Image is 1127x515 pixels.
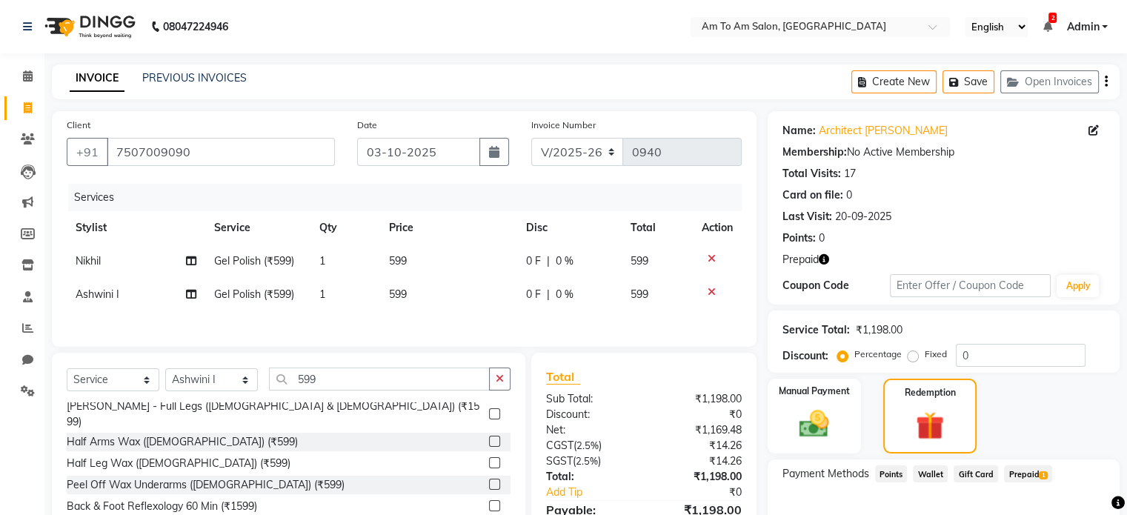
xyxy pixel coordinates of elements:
span: 1 [319,288,325,301]
div: Net: [535,422,644,438]
span: Points [875,465,908,482]
span: Admin [1066,19,1099,35]
span: 2.5% [576,439,599,451]
div: ₹1,198.00 [644,469,753,485]
span: 0 F [526,253,541,269]
div: Service Total: [782,322,850,338]
div: ( ) [535,438,644,453]
div: Half Arms Wax ([DEMOGRAPHIC_DATA]) (₹599) [67,434,298,450]
button: Save [943,70,994,93]
div: Half Leg Wax ([DEMOGRAPHIC_DATA]) (₹599) [67,456,290,471]
span: 1 [1039,471,1047,480]
span: Ashwini I [76,288,119,301]
a: Add Tip [535,485,662,500]
div: Last Visit: [782,209,832,225]
span: 2.5% [576,455,598,467]
div: Total: [535,469,644,485]
div: No Active Membership [782,144,1105,160]
span: Total [546,369,580,385]
div: ₹14.26 [644,453,753,469]
div: Coupon Code [782,278,890,293]
span: 0 F [526,287,541,302]
label: Percentage [854,348,902,361]
label: Redemption [905,386,956,399]
div: ₹0 [644,407,753,422]
a: PREVIOUS INVOICES [142,71,247,84]
div: ₹14.26 [644,438,753,453]
a: 2 [1043,20,1051,33]
img: _gift.svg [907,408,953,443]
div: Back & Foot Reflexology 60 Min (₹1599) [67,499,257,514]
div: Name: [782,123,816,139]
span: Wallet [913,465,948,482]
div: ₹1,169.48 [644,422,753,438]
span: 0 % [556,253,574,269]
span: Prepaid [782,252,819,268]
span: 599 [389,254,407,268]
div: Discount: [535,407,644,422]
label: Invoice Number [531,119,596,132]
th: Action [693,211,742,245]
span: Payment Methods [782,466,869,482]
label: Client [67,119,90,132]
span: | [547,253,550,269]
span: 599 [389,288,407,301]
div: 20-09-2025 [835,209,891,225]
img: _cash.svg [790,407,838,441]
div: [PERSON_NAME] - Full Legs ([DEMOGRAPHIC_DATA] & [DEMOGRAPHIC_DATA]) (₹1599) [67,399,483,430]
span: Nikhil [76,254,101,268]
span: 599 [631,288,648,301]
div: Services [68,184,753,211]
span: 1 [319,254,325,268]
div: ₹1,198.00 [856,322,902,338]
div: Sub Total: [535,391,644,407]
span: Gel Polish (₹599) [214,288,294,301]
b: 08047224946 [163,6,228,47]
div: Discount: [782,348,828,364]
div: ₹0 [662,485,752,500]
span: 599 [631,254,648,268]
div: ( ) [535,453,644,469]
span: 2 [1048,13,1057,23]
a: Architect [PERSON_NAME] [819,123,948,139]
div: Peel Off Wax Underarms ([DEMOGRAPHIC_DATA]) (₹599) [67,477,345,493]
img: logo [38,6,139,47]
div: 0 [846,187,852,203]
div: Membership: [782,144,847,160]
th: Disc [517,211,622,245]
th: Qty [310,211,381,245]
div: 17 [844,166,856,182]
button: Open Invoices [1000,70,1099,93]
span: SGST [546,454,573,468]
div: ₹1,198.00 [644,391,753,407]
span: Gift Card [954,465,998,482]
input: Search by Name/Mobile/Email/Code [107,138,335,166]
th: Total [622,211,693,245]
th: Price [380,211,517,245]
div: Points: [782,230,816,246]
input: Enter Offer / Coupon Code [890,274,1051,297]
label: Date [357,119,377,132]
button: +91 [67,138,108,166]
div: Card on file: [782,187,843,203]
span: Gel Polish (₹599) [214,254,294,268]
button: Apply [1057,275,1099,297]
input: Search or Scan [269,368,490,391]
label: Fixed [925,348,947,361]
th: Stylist [67,211,205,245]
a: INVOICE [70,65,124,92]
div: Total Visits: [782,166,841,182]
th: Service [205,211,310,245]
div: 0 [819,230,825,246]
span: CGST [546,439,574,452]
span: Prepaid [1004,465,1052,482]
label: Manual Payment [779,385,850,398]
span: | [547,287,550,302]
button: Create New [851,70,937,93]
span: 0 % [556,287,574,302]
